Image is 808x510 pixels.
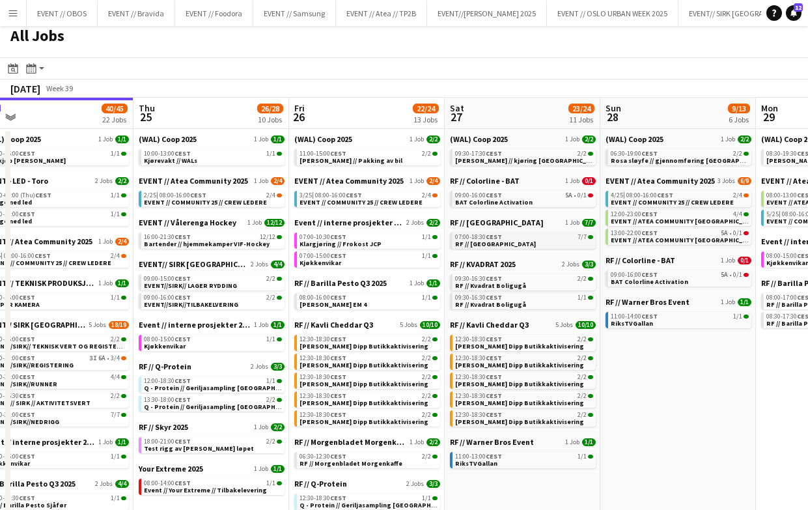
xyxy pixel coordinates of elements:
[315,192,362,199] span: 08:00-16:00
[733,230,742,236] span: 0/1
[721,135,735,143] span: 1 Job
[606,134,751,176] div: (WAL) Coop 20251 Job2/206:30-19:00CEST2/2Rosa sløyfe // gjennomføring [GEOGRAPHIC_DATA]
[657,191,673,199] span: CEST
[641,312,658,320] span: CEST
[115,135,129,143] span: 1/1
[455,233,593,248] a: 07:00-18:30CEST7/7RF // [GEOGRAPHIC_DATA]
[450,320,529,330] span: RF // Kavli Cheddar Q3
[410,177,424,185] span: 1 Job
[626,192,673,199] span: 08:00-16:00
[455,294,502,301] span: 09:30-16:30
[156,191,158,199] span: |
[19,335,35,343] span: CEST
[254,321,268,329] span: 1 Job
[450,218,596,259] div: RF // [GEOGRAPHIC_DATA]1 Job7/707:00-18:30CEST7/7RF // [GEOGRAPHIC_DATA]
[721,298,735,306] span: 1 Job
[144,198,267,206] span: EVENT // COMMUNITY 25 // CREW LEDERE
[111,192,120,199] span: 1/1
[455,234,502,240] span: 07:00-18:30
[294,320,373,330] span: RF // Kavli Cheddar Q3
[144,192,158,199] span: 2/25
[139,259,285,269] a: EVENT// SIRK [GEOGRAPHIC_DATA]2 Jobs4/4
[1,251,3,260] span: |
[253,1,336,26] button: EVENT // Samsung
[139,134,285,176] div: (WAL) Coop 20251 Job1/110:00-13:00CEST1/1Kjørevakt // WALs
[786,5,801,21] a: 12
[576,321,596,329] span: 10/10
[139,218,236,227] span: EVENT // Vålerenga Hockey
[450,134,596,144] a: (WAL) Coop 20251 Job2/2
[422,192,431,199] span: 2/4
[330,233,346,241] span: CEST
[300,251,438,266] a: 07:00-15:00CEST1/1Kjøkkenvikar
[251,261,268,268] span: 2 Jobs
[266,276,275,282] span: 2/2
[144,150,191,157] span: 10:00-13:00
[300,234,346,240] span: 07:00-10:30
[486,335,502,343] span: CEST
[294,134,352,144] span: (WAL) Coop 2025
[426,135,440,143] span: 2/2
[611,312,749,327] a: 11:00-14:00CEST1/1RiksTVGallan
[109,321,129,329] span: 18/19
[115,177,129,185] span: 2/2
[312,191,314,199] span: |
[139,134,197,144] span: (WAL) Coop 2025
[95,177,113,185] span: 2 Jobs
[450,259,596,269] a: RF // KVADRAT 20252 Jobs3/3
[611,191,749,206] a: 4/25|08:00-16:00CEST2/4EVENT // COMMUNITY 25 // CREW LEDERE
[611,270,749,285] a: 09:00-16:00CEST5A•0/1BAT Colorline Activation
[611,277,688,286] span: BAT Colorline Activation
[578,294,587,301] span: 1/1
[139,134,285,144] a: (WAL) Coop 20251 Job1/1
[606,297,751,307] a: RF // Warner Bros Event1 Job1/1
[300,259,341,267] span: Kjøkkenvikar
[294,134,440,176] div: (WAL) Coop 20251 Job2/211:00-15:00CEST2/2[PERSON_NAME] // Pakking av bil
[578,150,587,157] span: 2/2
[144,233,282,248] a: 16:00-21:30CEST12/12Bartender // hjemmekamper VIF-Hockey
[733,313,742,320] span: 1/1
[611,150,658,157] span: 06:30-19:00
[422,150,431,157] span: 2/2
[111,294,120,301] span: 1/1
[294,218,440,227] a: Event // interne prosjekter 20252 Jobs2/2
[19,149,35,158] span: CEST
[175,1,253,26] button: EVENT // Foodora
[611,272,749,278] div: •
[139,176,285,186] a: EVENT // Atea Community 20251 Job2/4
[294,278,440,320] div: RF // Barilla Pesto Q3 20251 Job1/108:00-16:00CEST1/1[PERSON_NAME] EM 4
[611,272,658,278] span: 09:00-16:00
[555,321,573,329] span: 5 Jobs
[450,134,508,144] span: (WAL) Coop 2025
[450,320,596,330] a: RF // Kavli Cheddar Q35 Jobs10/10
[144,240,270,248] span: Bartender // hjemmekamper VIF-Hockey
[330,251,346,260] span: CEST
[144,300,238,309] span: EVENT//SIRK//TILBAKELVERING
[455,274,593,289] a: 09:30-16:30CEST2/2RF // Kvadrat Boligugå
[300,150,346,157] span: 11:00-15:00
[611,217,807,225] span: EVENT // ATEA COMMUNITY TRONDHEIM // EVENT CREW
[641,210,658,218] span: CEST
[300,240,382,248] span: Klargjøring // Frokost JCP
[486,191,502,199] span: CEST
[611,192,625,199] span: 4/25
[455,156,675,165] span: Rosa sløyfe // kjøring Oslo - Trondheim
[115,238,129,246] span: 2/4
[115,279,129,287] span: 1/1
[455,300,526,309] span: RF // Kvadrat Boligugå
[606,255,751,265] a: RF // Colorline - BAT1 Job0/1
[247,219,262,227] span: 1 Job
[455,198,533,206] span: BAT Colorline Activation
[144,293,282,308] a: 09:00-16:00CEST2/2EVENT//SIRK//TILBAKELVERING
[455,150,502,157] span: 09:30-17:30
[717,177,735,185] span: 3 Jobs
[606,297,751,331] div: RF // Warner Bros Event1 Job1/111:00-14:00CEST1/1RiksTVGallan
[606,255,675,265] span: RF // Colorline - BAT
[19,293,35,302] span: CEST
[300,233,438,248] a: 07:00-10:30CEST1/1Klargjøring // Frokost JCP
[264,219,285,227] span: 12/12
[139,176,248,186] span: EVENT // Atea Community 2025
[300,149,438,164] a: 11:00-15:00CEST2/2[PERSON_NAME] // Pakking av bil
[582,135,596,143] span: 2/2
[582,177,596,185] span: 0/1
